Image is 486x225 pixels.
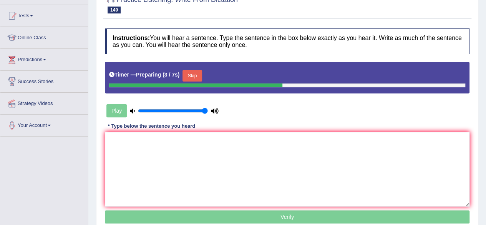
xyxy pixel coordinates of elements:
[136,72,161,78] b: Preparing
[113,35,150,41] b: Instructions:
[164,72,178,78] b: 3 / 7s
[0,93,88,112] a: Strategy Videos
[109,72,179,78] h5: Timer —
[0,5,88,24] a: Tests
[182,70,202,82] button: Skip
[108,7,121,13] span: 149
[0,115,88,134] a: Your Account
[105,122,198,130] div: * Type below the sentence you heard
[105,28,469,54] h4: You will hear a sentence. Type the sentence in the box below exactly as you hear it. Write as muc...
[0,71,88,90] a: Success Stories
[178,72,180,78] b: )
[0,49,88,68] a: Predictions
[0,27,88,46] a: Online Class
[163,72,164,78] b: (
